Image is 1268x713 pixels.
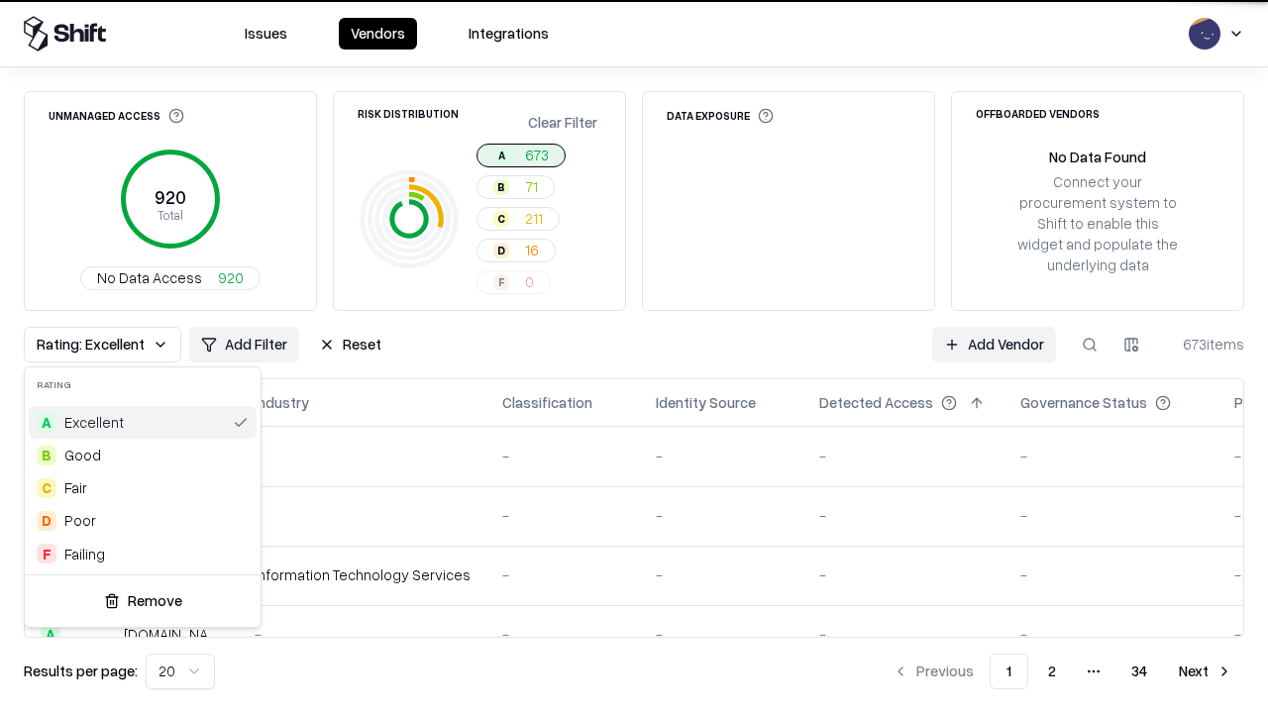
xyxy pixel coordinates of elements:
[64,510,96,531] div: Poor
[25,402,261,574] div: Suggestions
[37,511,56,531] div: D
[37,478,56,498] div: C
[64,477,87,498] span: Fair
[37,544,56,563] div: F
[64,445,101,465] span: Good
[25,367,261,402] div: Rating
[64,544,105,564] div: Failing
[33,583,253,619] button: Remove
[64,412,124,433] span: Excellent
[37,446,56,465] div: B
[37,413,56,433] div: A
